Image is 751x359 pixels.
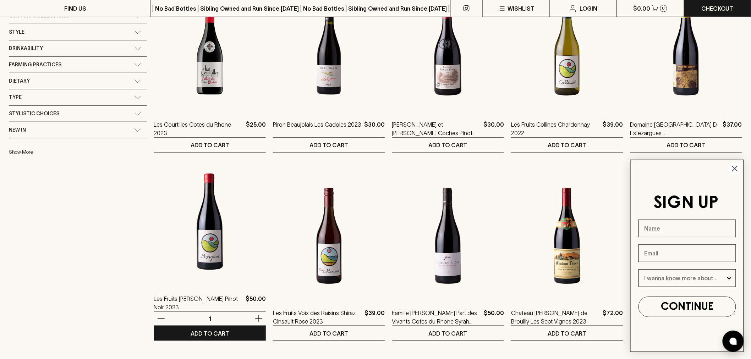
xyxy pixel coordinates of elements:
[9,93,22,102] span: Type
[511,138,623,152] button: ADD TO CART
[191,329,229,338] p: ADD TO CART
[723,120,742,137] p: $37.00
[9,24,147,40] div: Style
[511,120,600,137] a: Les Fruits Collines Chardonnay 2022
[9,89,147,105] div: Type
[511,326,623,341] button: ADD TO CART
[511,174,623,298] img: Chateau Thivin Cote de Brouilly Les Sept Vignes 2023
[667,141,706,149] p: ADD TO CART
[702,4,734,13] p: Checkout
[634,4,651,13] p: $0.00
[662,6,665,10] p: 0
[392,174,504,298] img: Famille Garon Les Part des Vivants Cotes du Rhone Syrah Grenache Mourvedre 2022
[309,141,348,149] p: ADD TO CART
[9,60,61,69] span: Farming Practices
[154,294,243,311] a: Les Fruits [PERSON_NAME] Pinot Noir 2023
[638,244,736,262] input: Email
[309,329,348,338] p: ADD TO CART
[9,28,24,37] span: Style
[246,294,266,311] p: $50.00
[9,77,30,85] span: Dietary
[730,338,737,345] img: bubble-icon
[429,141,467,149] p: ADD TO CART
[9,73,147,89] div: Dietary
[9,145,102,159] button: Show More
[603,120,623,137] p: $39.00
[483,120,504,137] p: $30.00
[154,326,266,341] button: ADD TO CART
[638,297,736,317] button: CONTINUE
[9,40,147,56] div: Drinkability
[9,106,147,122] div: Stylistic Choices
[273,326,385,341] button: ADD TO CART
[364,120,385,137] p: $30.00
[729,162,741,175] button: Close dialog
[654,195,719,211] span: SIGN UP
[9,126,26,134] span: New In
[64,4,86,13] p: FIND US
[630,120,720,137] a: Domaine [GEOGRAPHIC_DATA] D Estezargues [GEOGRAPHIC_DATA] 2023
[246,120,266,137] p: $25.00
[154,160,266,284] img: Les Fruits Morgan Pinot Noir 2023
[201,315,218,322] p: 1
[603,309,623,326] p: $72.00
[511,309,600,326] a: Chateau [PERSON_NAME] de Brouilly Les Sept Vignes 2023
[191,141,229,149] p: ADD TO CART
[645,270,726,287] input: I wanna know more about...
[484,309,504,326] p: $50.00
[9,109,59,118] span: Stylistic Choices
[638,220,736,237] input: Name
[365,309,385,326] p: $39.00
[548,329,586,338] p: ADD TO CART
[508,4,535,13] p: Wishlist
[580,4,598,13] p: Login
[429,329,467,338] p: ADD TO CART
[9,44,43,53] span: Drinkability
[273,174,385,298] img: Les Fruits Voix des Raisins Shiraz Cinsault Rose 2023
[392,138,504,152] button: ADD TO CART
[630,138,742,152] button: ADD TO CART
[623,153,751,359] div: FLYOUT Form
[392,120,481,137] a: [PERSON_NAME] et [PERSON_NAME] Coches Pinot Noir 2023
[392,326,504,341] button: ADD TO CART
[154,138,266,152] button: ADD TO CART
[548,141,586,149] p: ADD TO CART
[9,122,147,138] div: New In
[273,138,385,152] button: ADD TO CART
[726,270,733,287] button: Show Options
[392,309,481,326] a: Famille [PERSON_NAME] Part des Vivants Cotes du Rhone Syrah Grenache Mourvedre 2022
[154,120,243,137] a: Les Courtilles Cotes du Rhone 2023
[9,57,147,73] div: Farming Practices
[273,309,362,326] a: Les Fruits Voix des Raisins Shiraz Cinsault Rose 2023
[273,120,361,137] a: Piron Beaujolais Les Cadoles 2023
